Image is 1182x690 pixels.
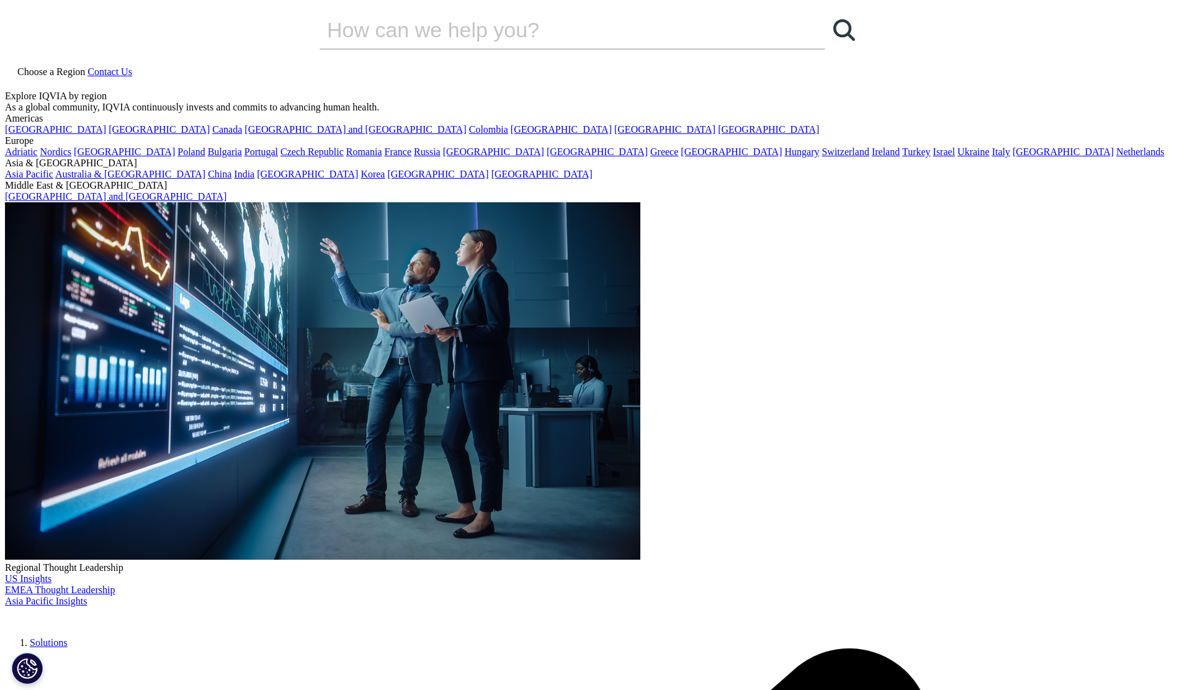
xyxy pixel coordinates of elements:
[257,169,358,179] a: [GEOGRAPHIC_DATA]
[902,146,931,157] a: Turkey
[5,124,106,135] a: [GEOGRAPHIC_DATA]
[1013,146,1114,157] a: [GEOGRAPHIC_DATA]
[681,146,782,157] a: [GEOGRAPHIC_DATA]
[414,146,441,157] a: Russia
[1116,146,1164,157] a: Netherlands
[244,146,278,157] a: Portugal
[5,562,1177,573] div: Regional Thought Leadership
[208,169,231,179] a: China
[5,585,115,595] a: EMEA Thought Leadership
[872,146,900,157] a: Ireland
[177,146,205,157] a: Poland
[40,146,71,157] a: Nordics
[933,146,956,157] a: Israel
[208,146,242,157] a: Bulgaria
[784,146,819,157] a: Hungary
[30,637,67,648] a: Solutions
[234,169,254,179] a: India
[5,102,1177,113] div: As a global community, IQVIA continuously invests and commits to advancing human health.
[5,573,51,584] a: US Insights
[825,11,862,48] a: Search
[5,191,226,202] a: [GEOGRAPHIC_DATA] and [GEOGRAPHIC_DATA]
[387,169,488,179] a: [GEOGRAPHIC_DATA]
[5,607,104,625] img: IQVIA Healthcare Information Technology and Pharma Clinical Research Company
[5,91,1177,102] div: Explore IQVIA by region
[5,180,1177,191] div: Middle East & [GEOGRAPHIC_DATA]
[74,146,175,157] a: [GEOGRAPHIC_DATA]
[491,169,593,179] a: [GEOGRAPHIC_DATA]
[833,19,855,41] svg: Search
[443,146,544,157] a: [GEOGRAPHIC_DATA]
[87,66,132,77] a: Contact Us
[360,169,385,179] a: Korea
[718,124,819,135] a: [GEOGRAPHIC_DATA]
[650,146,678,157] a: Greece
[5,113,1177,124] div: Americas
[614,124,715,135] a: [GEOGRAPHIC_DATA]
[957,146,990,157] a: Ukraine
[511,124,612,135] a: [GEOGRAPHIC_DATA]
[547,146,648,157] a: [GEOGRAPHIC_DATA]
[822,146,869,157] a: Switzerland
[55,169,205,179] a: Australia & [GEOGRAPHIC_DATA]
[385,146,412,157] a: France
[17,66,85,77] span: Choose a Region
[280,146,344,157] a: Czech Republic
[5,169,53,179] a: Asia Pacific
[992,146,1010,157] a: Italy
[5,202,640,560] img: 2093_analyzing-data-using-big-screen-display-and-laptop.png
[212,124,242,135] a: Canada
[469,124,508,135] a: Colombia
[5,146,37,157] a: Adriatic
[244,124,466,135] a: [GEOGRAPHIC_DATA] and [GEOGRAPHIC_DATA]
[5,596,87,606] a: Asia Pacific Insights
[5,135,1177,146] div: Europe
[5,158,1177,169] div: Asia & [GEOGRAPHIC_DATA]
[109,124,210,135] a: [GEOGRAPHIC_DATA]
[320,11,790,48] input: Search
[12,653,43,684] button: Cookie Settings
[346,146,382,157] a: Romania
